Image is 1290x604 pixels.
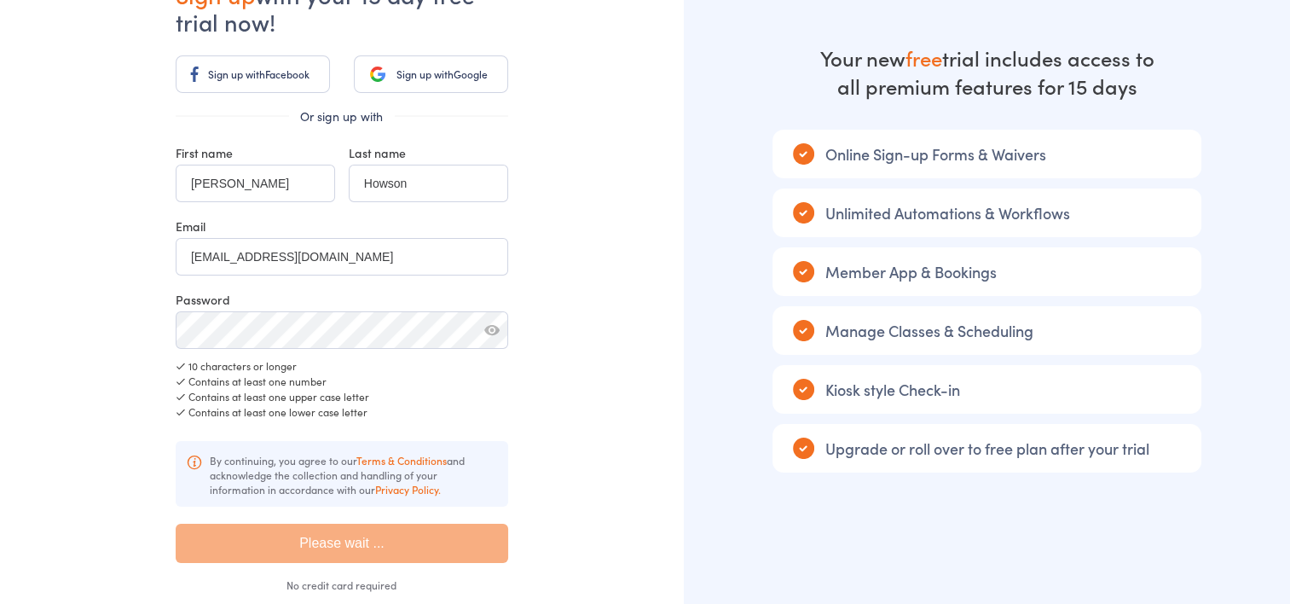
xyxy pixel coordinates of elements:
[176,238,508,276] input: Your business email
[176,165,335,202] input: First name
[772,130,1201,178] div: Online Sign-up Forms & Waivers
[176,580,508,590] div: No credit card required
[772,247,1201,296] div: Member App & Bookings
[176,291,508,308] div: Password
[905,44,941,72] strong: free
[772,365,1201,414] div: Kiosk style Check-in
[349,144,508,161] div: Last name
[356,453,447,468] a: Terms & Conditions
[176,524,508,563] input: Please wait ...
[176,404,508,420] div: Contains at least one lower case letter
[176,374,508,389] div: Contains at least one number
[772,424,1201,473] div: Upgrade or roll over to free plan after your trial
[176,441,508,507] div: By continuing, you agree to our and acknowledge the collection and handling of your information i...
[176,389,508,404] div: Contains at least one upper case letter
[354,55,508,93] a: Sign up withGoogle
[375,482,441,497] a: Privacy Policy.
[208,67,265,81] span: Sign up with
[176,144,335,161] div: First name
[772,306,1201,355] div: Manage Classes & Scheduling
[176,55,330,93] a: Sign up withFacebook
[772,189,1201,237] div: Unlimited Automations & Workflows
[816,44,1157,100] div: Your new trial includes access to all premium features for 15 days
[176,107,508,125] div: Or sign up with
[176,358,508,374] div: 10 characters or longer
[396,67,454,81] span: Sign up with
[349,165,508,202] input: Last name
[176,218,508,235] div: Email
